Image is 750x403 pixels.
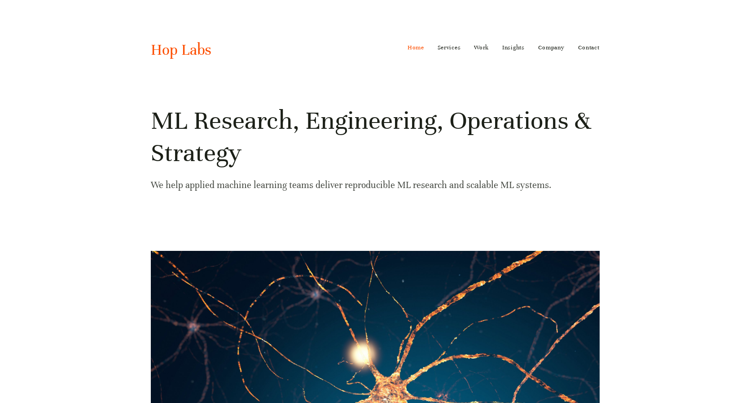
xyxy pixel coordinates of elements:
[151,105,600,169] h1: ML Research, Engineering, Operations & Strategy
[578,40,600,55] a: Contact
[408,40,424,55] a: Home
[438,40,461,55] a: Services
[474,40,489,55] a: Work
[538,40,565,55] a: Company
[502,40,525,55] a: Insights
[151,40,211,59] a: Hop Labs
[151,177,600,193] p: We help applied machine learning teams deliver reproducible ML research and scalable ML systems.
